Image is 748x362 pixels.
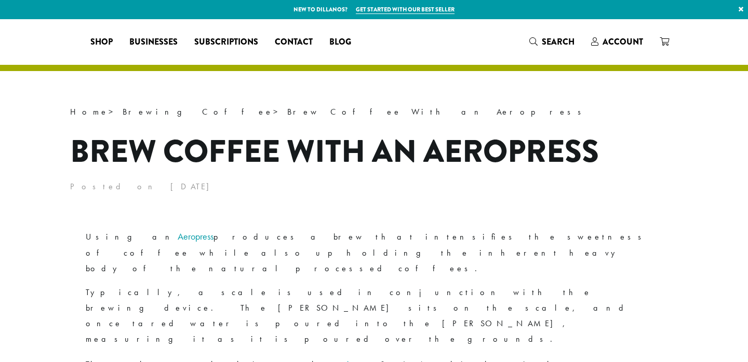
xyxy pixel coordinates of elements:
span: Search [542,36,575,48]
span: Blog [329,36,351,49]
span: Contact [275,36,313,49]
a: Get started with our best seller [356,5,455,14]
span: > > [70,106,588,117]
p: Typically, a scale is used in conjunction with the brewing device. The [PERSON_NAME] sits on the ... [86,285,662,347]
a: Shop [82,34,121,50]
p: Posted on [DATE] [70,179,678,194]
a: Brewing Coffee [123,106,273,117]
span: Account [603,36,643,48]
a: Aeropress [178,230,213,242]
p: Using an produces a brew that intensifies the sweetness of coffee while also upholding the inhere... [86,228,662,276]
span: Subscriptions [194,36,258,49]
h1: Brew Coffee With an Aeropress [70,128,678,175]
span: Shop [90,36,113,49]
a: Home [70,106,109,117]
a: Search [521,33,583,50]
span: Businesses [129,36,178,49]
span: Brew Coffee With an Aeropress [287,106,588,117]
